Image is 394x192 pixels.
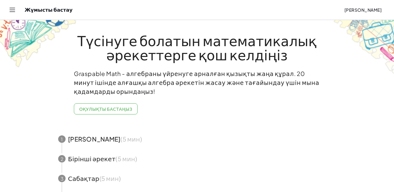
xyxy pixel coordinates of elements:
[74,103,138,114] button: Оқулықты бастаңыз
[61,176,63,182] font: 3
[79,106,132,112] font: Оқулықты бастаңыз
[344,7,382,13] font: [PERSON_NAME]
[61,137,63,142] font: 1
[339,4,387,15] button: [PERSON_NAME]
[51,169,343,188] button: 3Сабақтар(5 мин)
[7,5,17,15] button: Навигацияны ауыстырып қосу
[51,149,343,169] button: 2Бірінші әрекет(5 мин)
[78,32,317,63] font: Түсінуге болатын математикалық әрекеттерге қош келдіңіз
[61,156,63,162] font: 2
[51,129,343,149] button: 1[PERSON_NAME](5 мин)
[74,70,319,95] font: Graspable Math - алгебраны үйренуге арналған қызықты жаңа құрал. 20 минут ішінде алғашқы алгебра ...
